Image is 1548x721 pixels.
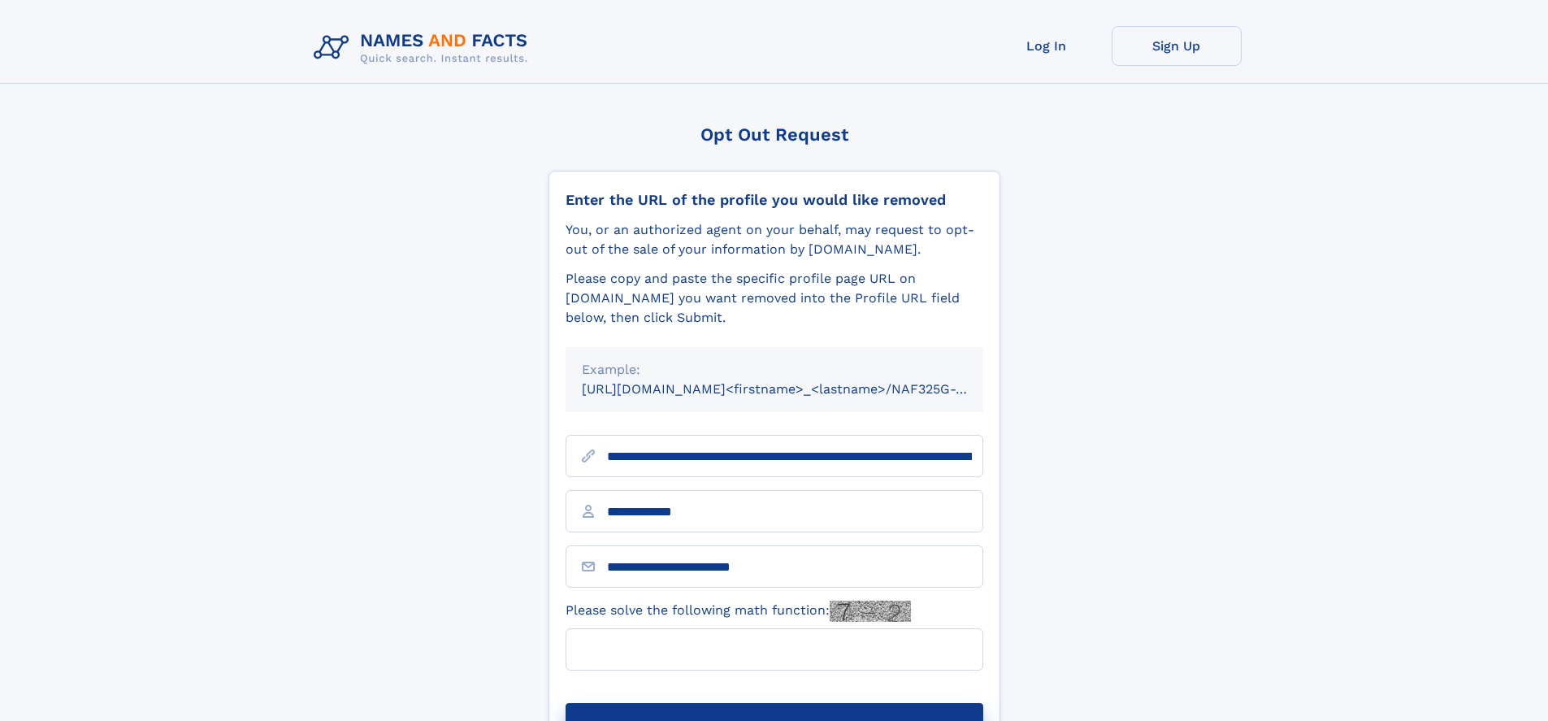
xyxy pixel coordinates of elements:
[549,124,1000,145] div: Opt Out Request
[582,381,1014,397] small: [URL][DOMAIN_NAME]<firstname>_<lastname>/NAF325G-xxxxxxxx
[566,269,983,328] div: Please copy and paste the specific profile page URL on [DOMAIN_NAME] you want removed into the Pr...
[566,191,983,209] div: Enter the URL of the profile you would like removed
[566,220,983,259] div: You, or an authorized agent on your behalf, may request to opt-out of the sale of your informatio...
[307,26,541,70] img: Logo Names and Facts
[1112,26,1242,66] a: Sign Up
[566,601,911,622] label: Please solve the following math function:
[582,360,967,380] div: Example:
[982,26,1112,66] a: Log In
